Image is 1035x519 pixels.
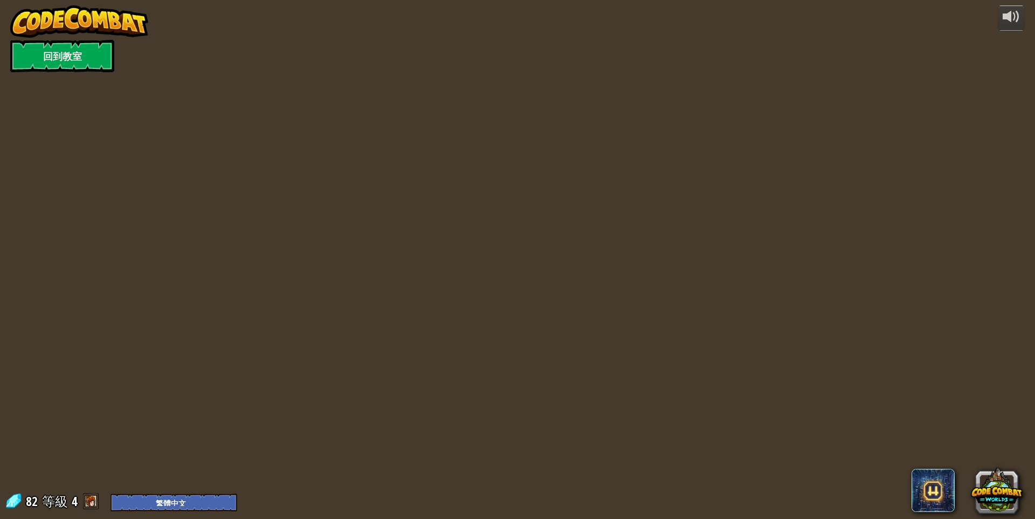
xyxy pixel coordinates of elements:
img: CodeCombat - Learn how to code by playing a game [10,5,148,38]
span: 82 [26,493,41,510]
button: 調整音量 [998,5,1025,31]
a: 回到教室 [10,40,114,72]
span: 4 [72,493,78,510]
span: 等級 [42,493,68,510]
